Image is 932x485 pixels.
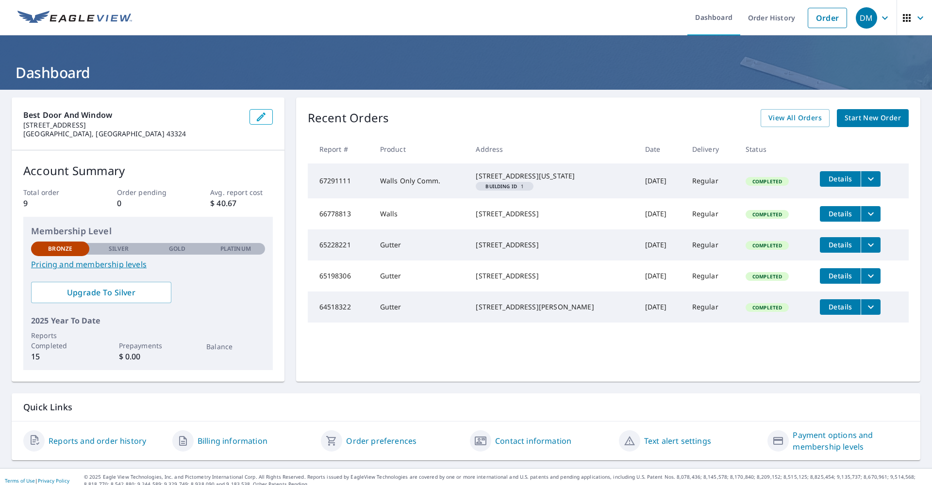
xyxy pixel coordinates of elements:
td: 66778813 [308,198,372,229]
p: | [5,478,69,484]
a: Reports and order history [49,435,146,447]
span: 1 [480,184,530,189]
td: 64518322 [308,291,372,323]
th: Date [637,135,684,163]
div: [STREET_ADDRESS] [476,209,629,219]
span: View All Orders [768,112,822,124]
td: Gutter [372,260,468,291]
span: Completed [747,242,788,249]
div: [STREET_ADDRESS] [476,271,629,281]
td: Walls [372,198,468,229]
button: filesDropdownBtn-65198306 [861,268,881,284]
td: Regular [684,198,738,229]
p: Silver [109,244,129,253]
a: Billing information [198,435,267,447]
a: Terms of Use [5,477,35,484]
button: detailsBtn-65228221 [820,237,861,253]
p: [STREET_ADDRESS] [23,121,242,129]
p: Platinum [220,244,251,253]
p: 0 [117,197,179,209]
p: Prepayments [119,340,177,351]
th: Status [738,135,812,163]
div: [STREET_ADDRESS][US_STATE] [476,171,629,181]
p: Quick Links [23,401,909,413]
a: Contact information [495,435,571,447]
p: Bronze [48,244,72,253]
span: Details [826,271,855,280]
td: Regular [684,229,738,260]
td: [DATE] [637,291,684,323]
span: Details [826,302,855,311]
td: 65228221 [308,229,372,260]
button: detailsBtn-67291111 [820,171,861,187]
button: detailsBtn-66778813 [820,206,861,222]
span: Completed [747,304,788,311]
th: Address [468,135,637,163]
span: Details [826,209,855,218]
p: Avg. report cost [210,187,272,197]
button: detailsBtn-64518322 [820,299,861,315]
a: View All Orders [761,109,830,127]
p: Order pending [117,187,179,197]
td: [DATE] [637,229,684,260]
span: Details [826,240,855,249]
button: filesDropdownBtn-67291111 [861,171,881,187]
div: [STREET_ADDRESS] [476,240,629,250]
p: Total order [23,187,85,197]
td: Gutter [372,229,468,260]
h1: Dashboard [12,63,920,82]
td: 65198306 [308,260,372,291]
div: DM [856,7,877,29]
a: Start New Order [837,109,909,127]
button: detailsBtn-65198306 [820,268,861,284]
p: Gold [169,244,185,253]
p: $ 40.67 [210,197,272,209]
button: filesDropdownBtn-66778813 [861,206,881,222]
td: [DATE] [637,163,684,198]
p: Recent Orders [308,109,389,127]
p: Reports Completed [31,330,89,351]
p: 15 [31,351,89,362]
th: Product [372,135,468,163]
span: Upgrade To Silver [39,287,164,298]
td: [DATE] [637,198,684,229]
a: Order preferences [346,435,416,447]
p: Account Summary [23,162,273,179]
img: EV Logo [17,11,132,25]
p: Membership Level [31,225,265,238]
td: 67291111 [308,163,372,198]
span: Completed [747,273,788,280]
p: Balance [206,341,265,352]
span: Completed [747,178,788,185]
p: $ 0.00 [119,351,177,362]
span: Completed [747,211,788,218]
td: Gutter [372,291,468,323]
th: Report # [308,135,372,163]
td: [DATE] [637,260,684,291]
a: Payment options and membership levels [793,429,909,453]
button: filesDropdownBtn-65228221 [861,237,881,253]
a: Text alert settings [644,435,711,447]
td: Walls Only Comm. [372,163,468,198]
td: Regular [684,163,738,198]
a: Privacy Policy [38,477,69,484]
div: [STREET_ADDRESS][PERSON_NAME] [476,302,629,312]
td: Regular [684,260,738,291]
span: Details [826,174,855,183]
p: Best door and window [23,109,242,121]
span: Start New Order [845,112,901,124]
button: filesDropdownBtn-64518322 [861,299,881,315]
a: Upgrade To Silver [31,282,171,303]
td: Regular [684,291,738,323]
p: 2025 Year To Date [31,315,265,326]
p: 9 [23,197,85,209]
p: [GEOGRAPHIC_DATA], [GEOGRAPHIC_DATA] 43324 [23,129,242,138]
a: Pricing and membership levels [31,259,265,270]
em: Building ID [485,184,517,189]
th: Delivery [684,135,738,163]
a: Order [808,8,847,28]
